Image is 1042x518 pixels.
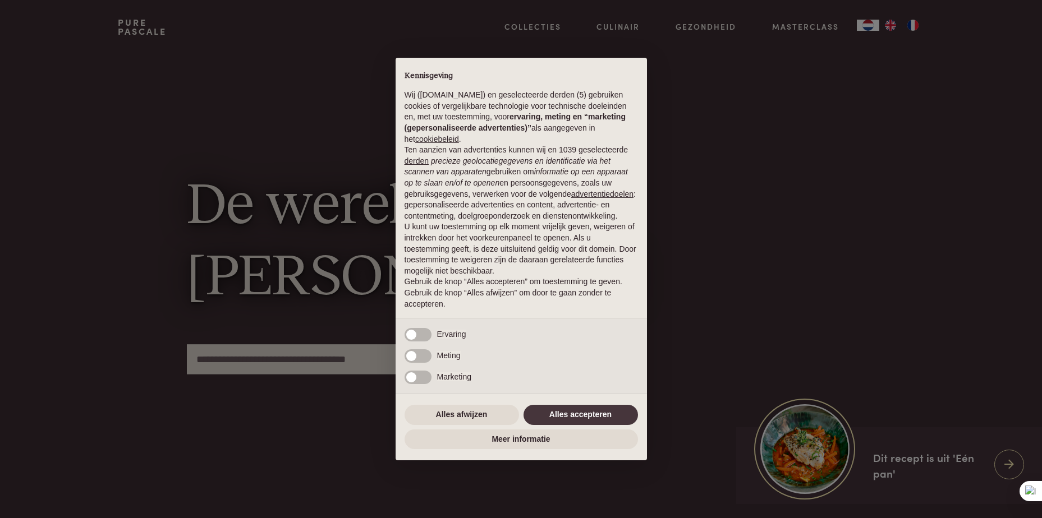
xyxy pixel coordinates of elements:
[405,156,429,167] button: derden
[405,71,638,81] h2: Kennisgeving
[405,90,638,145] p: Wij ([DOMAIN_NAME]) en geselecteerde derden (5) gebruiken cookies of vergelijkbare technologie vo...
[405,405,519,425] button: Alles afwijzen
[405,112,626,132] strong: ervaring, meting en “marketing (gepersonaliseerde advertenties)”
[405,429,638,450] button: Meer informatie
[437,372,471,381] span: Marketing
[405,145,638,221] p: Ten aanzien van advertenties kunnen wij en 1039 geselecteerde gebruiken om en persoonsgegevens, z...
[415,135,459,144] a: cookiebeleid
[405,221,638,276] p: U kunt uw toestemming op elk moment vrijelijk geven, weigeren of intrekken door het voorkeurenpan...
[524,405,638,425] button: Alles accepteren
[437,330,466,339] span: Ervaring
[437,351,461,360] span: Meting
[405,156,610,177] em: precieze geolocatiegegevens en identificatie via het scannen van apparaten
[405,276,638,309] p: Gebruik de knop “Alles accepteren” om toestemming te geven. Gebruik de knop “Alles afwijzen” om d...
[405,167,628,187] em: informatie op een apparaat op te slaan en/of te openen
[571,189,634,200] button: advertentiedoelen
